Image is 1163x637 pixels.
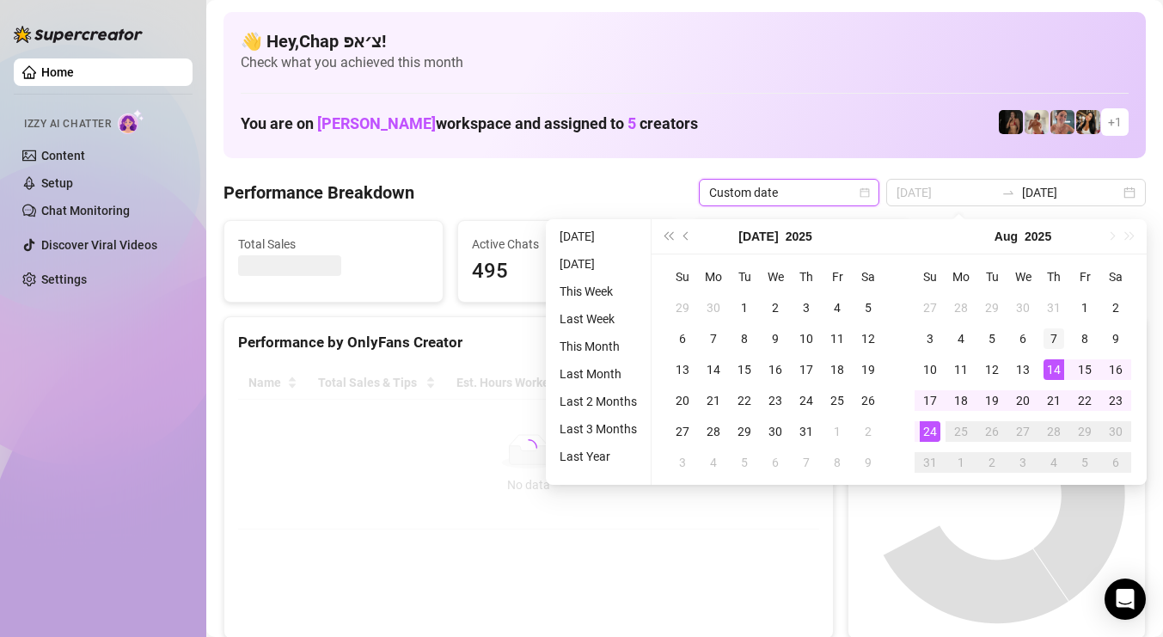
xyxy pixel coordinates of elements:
[976,261,1007,292] th: Tu
[976,323,1007,354] td: 2025-08-05
[734,421,755,442] div: 29
[951,452,971,473] div: 1
[976,292,1007,323] td: 2025-07-29
[827,421,848,442] div: 1
[703,452,724,473] div: 4
[1038,354,1069,385] td: 2025-08-14
[698,323,729,354] td: 2025-07-07
[703,421,724,442] div: 28
[1100,292,1131,323] td: 2025-08-02
[853,323,884,354] td: 2025-07-12
[627,114,636,132] span: 5
[915,354,946,385] td: 2025-08-10
[822,292,853,323] td: 2025-07-04
[1100,261,1131,292] th: Sa
[24,116,111,132] span: Izzy AI Chatter
[553,419,644,439] li: Last 3 Months
[786,219,812,254] button: Choose a year
[677,219,696,254] button: Previous month (PageUp)
[1001,186,1015,199] span: swap-right
[915,447,946,478] td: 2025-08-31
[667,261,698,292] th: Su
[1013,297,1033,318] div: 30
[853,447,884,478] td: 2025-08-09
[982,359,1002,380] div: 12
[698,447,729,478] td: 2025-08-04
[791,323,822,354] td: 2025-07-10
[703,390,724,411] div: 21
[822,354,853,385] td: 2025-07-18
[41,238,157,252] a: Discover Viral Videos
[999,110,1023,134] img: the_bohema
[317,114,436,132] span: [PERSON_NAME]
[982,328,1002,349] div: 5
[920,297,940,318] div: 27
[1105,452,1126,473] div: 6
[760,385,791,416] td: 2025-07-23
[765,297,786,318] div: 2
[976,416,1007,447] td: 2025-08-26
[41,176,73,190] a: Setup
[241,53,1129,72] span: Check what you achieved this month
[667,292,698,323] td: 2025-06-29
[951,359,971,380] div: 11
[1074,390,1095,411] div: 22
[553,309,644,329] li: Last Week
[14,26,143,43] img: logo-BBDzfeDw.svg
[1007,323,1038,354] td: 2025-08-06
[1105,421,1126,442] div: 30
[1013,452,1033,473] div: 3
[976,385,1007,416] td: 2025-08-19
[734,328,755,349] div: 8
[982,390,1002,411] div: 19
[920,390,940,411] div: 17
[796,359,817,380] div: 17
[822,385,853,416] td: 2025-07-25
[853,261,884,292] th: Sa
[915,416,946,447] td: 2025-08-24
[1013,390,1033,411] div: 20
[1007,261,1038,292] th: We
[698,292,729,323] td: 2025-06-30
[765,452,786,473] div: 6
[858,297,878,318] div: 5
[1044,359,1064,380] div: 14
[946,292,976,323] td: 2025-07-28
[915,261,946,292] th: Su
[734,359,755,380] div: 15
[951,328,971,349] div: 4
[858,359,878,380] div: 19
[1069,323,1100,354] td: 2025-08-08
[672,328,693,349] div: 6
[1007,447,1038,478] td: 2025-09-03
[1038,261,1069,292] th: Th
[703,297,724,318] div: 30
[1038,292,1069,323] td: 2025-07-31
[1038,416,1069,447] td: 2025-08-28
[1069,385,1100,416] td: 2025-08-22
[858,328,878,349] div: 12
[672,452,693,473] div: 3
[553,254,644,274] li: [DATE]
[1100,354,1131,385] td: 2025-08-16
[760,261,791,292] th: We
[1074,297,1095,318] div: 1
[734,297,755,318] div: 1
[827,328,848,349] div: 11
[1100,323,1131,354] td: 2025-08-09
[1044,452,1064,473] div: 4
[915,292,946,323] td: 2025-07-27
[858,421,878,442] div: 2
[672,359,693,380] div: 13
[667,354,698,385] td: 2025-07-13
[1001,186,1015,199] span: to
[729,323,760,354] td: 2025-07-08
[517,437,540,459] span: loading
[760,323,791,354] td: 2025-07-09
[703,359,724,380] div: 14
[241,114,698,133] h1: You are on workspace and assigned to creators
[760,354,791,385] td: 2025-07-16
[765,359,786,380] div: 16
[1038,323,1069,354] td: 2025-08-07
[760,292,791,323] td: 2025-07-02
